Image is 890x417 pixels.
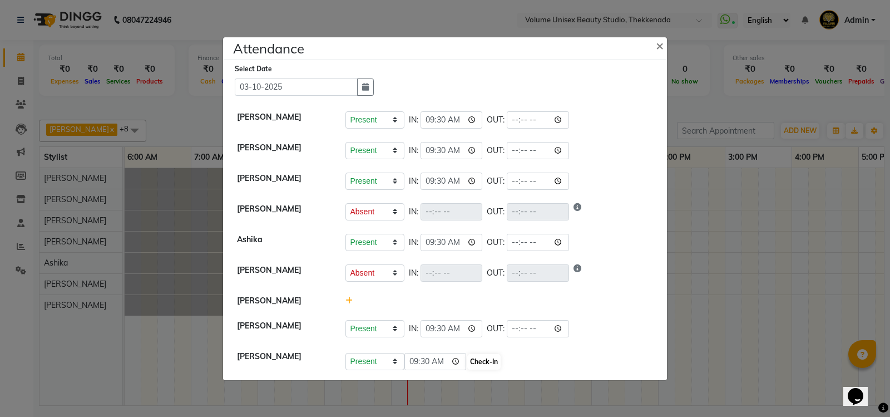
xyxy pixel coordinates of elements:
div: [PERSON_NAME] [229,320,337,337]
label: Select Date [235,64,272,74]
span: OUT: [487,145,505,156]
h4: Attendance [233,38,304,58]
div: [PERSON_NAME] [229,203,337,220]
div: [PERSON_NAME] [229,264,337,282]
span: IN: [409,323,418,335]
span: IN: [409,237,418,248]
span: IN: [409,267,418,279]
span: IN: [409,175,418,187]
span: IN: [409,145,418,156]
span: OUT: [487,323,505,335]
div: [PERSON_NAME] [229,142,337,159]
div: [PERSON_NAME] [229,111,337,129]
div: [PERSON_NAME] [229,295,337,307]
span: IN: [409,114,418,126]
span: OUT: [487,267,505,279]
span: OUT: [487,175,505,187]
span: OUT: [487,237,505,248]
span: OUT: [487,206,505,218]
div: Ashika [229,234,337,251]
span: × [656,37,664,53]
input: Select date [235,79,358,96]
span: IN: [409,206,418,218]
button: Close [647,30,675,61]
div: [PERSON_NAME] [229,173,337,190]
iframe: chat widget [843,372,879,406]
button: Check-In [467,354,501,370]
i: Show reason [573,264,581,282]
i: Show reason [573,203,581,220]
span: OUT: [487,114,505,126]
div: [PERSON_NAME] [229,351,337,371]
